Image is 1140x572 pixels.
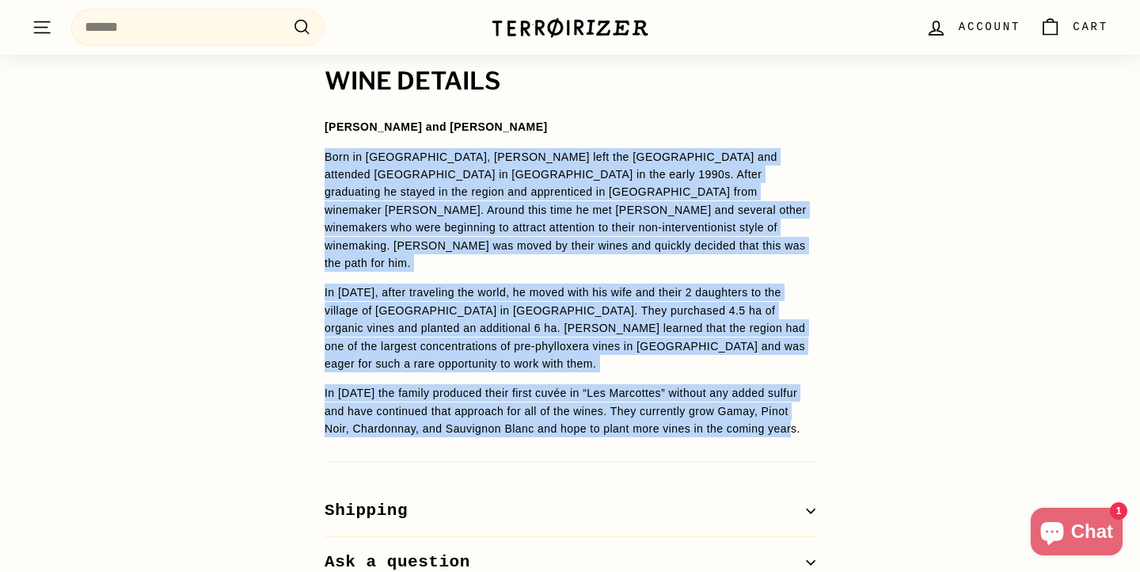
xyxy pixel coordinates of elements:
[325,384,815,437] p: In [DATE] the family produced their first cuvée in “Les Marcottes” without any added sulfur and h...
[1026,508,1127,559] inbox-online-store-chat: Shopify online store chat
[325,68,815,95] h2: WINE DETAILS
[325,284,815,372] p: In [DATE], after traveling the world, he moved with his wife and their 2 daughters to the village...
[916,4,1030,51] a: Account
[1073,18,1108,36] span: Cart
[959,18,1020,36] span: Account
[1030,4,1118,51] a: Cart
[325,120,548,133] b: [PERSON_NAME] and [PERSON_NAME]
[325,148,815,273] p: Born in [GEOGRAPHIC_DATA], [PERSON_NAME] left the [GEOGRAPHIC_DATA] and attended [GEOGRAPHIC_DATA...
[325,486,815,537] button: Shipping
